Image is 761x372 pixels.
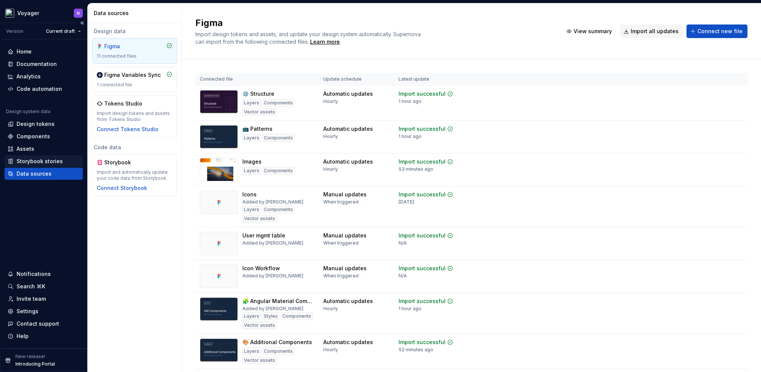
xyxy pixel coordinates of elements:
[399,265,446,272] div: Import successful
[97,126,158,133] button: Connect Tokens Studio
[5,143,83,155] a: Assets
[5,330,83,342] button: Help
[17,332,29,340] div: Help
[5,305,83,317] a: Settings
[399,166,433,172] div: 53 minutes ago
[242,312,261,320] div: Layers
[77,18,87,28] button: Collapse sidebar
[323,232,367,239] div: Manual updates
[686,24,747,38] button: Connect new file
[17,170,52,178] div: Data sources
[195,73,319,86] th: Connected file
[97,110,172,122] div: Import design tokens and assets from Tokens Studio
[242,90,274,98] div: ⚙️ Structure
[323,199,359,205] div: When triggered
[242,206,261,213] div: Layers
[5,83,83,95] a: Code automation
[323,240,359,246] div: When triggered
[97,53,172,59] div: 11 connected files
[17,295,46,303] div: Invite team
[97,184,147,192] button: Connect Storybook
[92,28,177,35] div: Design data
[242,125,272,133] div: 📺 Patterns
[5,168,83,180] a: Data sources
[262,312,279,320] div: Styles
[242,99,261,107] div: Layers
[104,159,140,166] div: Storybook
[5,118,83,130] a: Design tokens
[43,26,84,37] button: Current draft
[242,232,285,239] div: User mgmt table
[5,155,83,167] a: Storybook stories
[323,338,373,346] div: Automatic updates
[94,9,178,17] div: Data sources
[92,67,177,92] a: Figma Variables Sync1 connected file
[242,215,277,222] div: Vector assets
[242,199,303,205] div: Added by [PERSON_NAME]
[17,158,63,165] div: Storybook stories
[5,70,83,83] a: Analytics
[310,38,340,46] a: Learn more
[262,167,294,175] div: Components
[242,158,262,165] div: Images
[242,167,261,175] div: Layers
[17,270,51,278] div: Notifications
[323,347,338,353] div: Hourly
[323,125,373,133] div: Automatic updates
[15,354,45,360] p: New release!
[323,273,359,279] div: When triggered
[563,24,617,38] button: View summary
[17,120,55,128] div: Design tokens
[2,5,86,21] button: VoyagerN
[17,9,39,17] div: Voyager
[17,133,50,140] div: Components
[104,43,140,50] div: Figma
[6,109,50,115] div: Design system data
[242,265,280,272] div: Icon Workflow
[5,130,83,142] a: Components
[323,297,373,305] div: Automatic updates
[323,265,367,272] div: Manual updates
[323,191,367,198] div: Manual updates
[242,321,277,329] div: Vector assets
[620,24,683,38] button: Import all updates
[242,306,303,312] div: Added by [PERSON_NAME]
[46,28,75,34] span: Current draft
[697,28,743,35] span: Connect new file
[92,95,177,138] a: Tokens StudioImport design tokens and assets from Tokens StudioConnect Tokens Studio
[242,357,277,364] div: Vector assets
[399,232,446,239] div: Import successful
[323,90,373,98] div: Automatic updates
[262,99,294,107] div: Components
[242,273,303,279] div: Added by [PERSON_NAME]
[399,338,446,346] div: Import successful
[242,108,277,116] div: Vector assets
[242,338,312,346] div: 🎨 Additional Components
[323,98,338,104] div: Hourly
[6,28,23,34] div: Version
[5,318,83,330] button: Contact support
[104,100,142,107] div: Tokens Studio
[17,145,34,153] div: Assets
[281,312,313,320] div: Components
[399,273,407,279] div: N/A
[242,240,303,246] div: Added by [PERSON_NAME]
[242,134,261,142] div: Layers
[319,73,394,86] th: Update schedule
[399,98,422,104] div: 1 hour ago
[5,268,83,280] button: Notifications
[17,283,45,290] div: Search ⌘K
[17,73,41,80] div: Analytics
[242,348,261,355] div: Layers
[262,348,294,355] div: Components
[262,206,294,213] div: Components
[92,38,177,64] a: Figma11 connected files
[399,306,422,312] div: 1 hour ago
[631,28,679,35] span: Import all updates
[399,347,433,353] div: 52 minutes ago
[17,320,59,328] div: Contact support
[97,169,172,181] div: Import and automatically update your code data from Storybook.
